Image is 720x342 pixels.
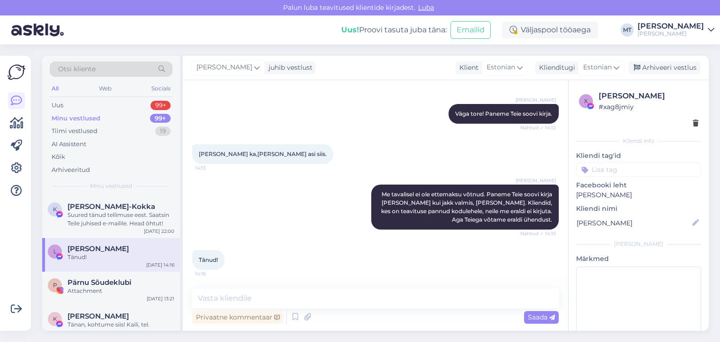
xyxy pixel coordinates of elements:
[147,295,174,302] div: [DATE] 13:21
[150,82,172,95] div: Socials
[155,126,171,136] div: 19
[150,101,171,110] div: 99+
[199,256,218,263] span: Tänud!
[52,140,86,149] div: AI Assistent
[67,202,155,211] span: Kadri Karula-Kokka
[576,190,701,200] p: [PERSON_NAME]
[53,315,57,322] span: K
[577,218,690,228] input: Lisa nimi
[53,248,57,255] span: L
[67,278,131,287] span: Pärnu Sõudeklubi
[90,182,132,190] span: Minu vestlused
[67,320,174,337] div: Tänan, kohtume siis! Kaili, tel. [PHONE_NUMBER]
[520,230,556,237] span: Nähtud ✓ 14:15
[637,22,704,30] div: [PERSON_NAME]
[576,204,701,214] p: Kliendi nimi
[528,313,555,321] span: Saada
[576,254,701,264] p: Märkmed
[584,97,588,104] span: x
[195,164,230,171] span: 14:13
[576,240,701,248] div: [PERSON_NAME]
[146,261,174,268] div: [DATE] 14:16
[576,137,701,145] div: Kliendi info
[637,22,714,37] a: [PERSON_NAME][PERSON_NAME]
[502,22,598,38] div: Väljaspool tööaega
[195,270,230,277] span: 14:16
[415,3,437,12] span: Luba
[144,228,174,235] div: [DATE] 22:00
[67,211,174,228] div: Suured tänud tellimuse eest. Saatsin Teile juhised e-mailile. Head õhtut!
[576,180,701,190] p: Facebooki leht
[341,25,359,34] b: Uus!
[199,150,327,157] span: [PERSON_NAME] ka,[PERSON_NAME] asi siis.
[576,151,701,161] p: Kliendi tag'id
[7,63,25,81] img: Askly Logo
[520,124,556,131] span: Nähtud ✓ 14:12
[628,61,700,74] div: Arhiveeri vestlus
[456,63,479,73] div: Klient
[487,62,515,73] span: Estonian
[450,21,491,39] button: Emailid
[599,102,698,112] div: # xag8jmiy
[52,101,63,110] div: Uus
[516,97,556,104] span: [PERSON_NAME]
[196,62,252,73] span: [PERSON_NAME]
[52,114,100,123] div: Minu vestlused
[265,63,313,73] div: juhib vestlust
[53,282,57,289] span: P
[52,152,65,162] div: Kõik
[599,90,698,102] div: [PERSON_NAME]
[637,30,704,37] div: [PERSON_NAME]
[52,165,90,175] div: Arhiveeritud
[67,253,174,261] div: Tänud!
[58,64,96,74] span: Otsi kliente
[455,110,552,117] span: Väga tore! Paneme Teie soovi kirja.
[150,114,171,123] div: 99+
[53,206,57,213] span: K
[516,177,556,184] span: [PERSON_NAME]
[381,191,554,223] span: Me tavalisel ei ole ettemaksu võtnud. Paneme Teie soovi kirja [PERSON_NAME] kui jakk valmis, [PER...
[341,24,447,36] div: Proovi tasuta juba täna:
[621,23,634,37] div: MT
[576,163,701,177] input: Lisa tag
[535,63,575,73] div: Klienditugi
[192,311,284,324] div: Privaatne kommentaar
[97,82,113,95] div: Web
[583,62,612,73] span: Estonian
[67,287,174,295] div: Attachment
[50,82,60,95] div: All
[67,312,129,320] span: Kaili Maide
[52,126,97,136] div: Tiimi vestlused
[67,245,129,253] span: Liili Kusnerov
